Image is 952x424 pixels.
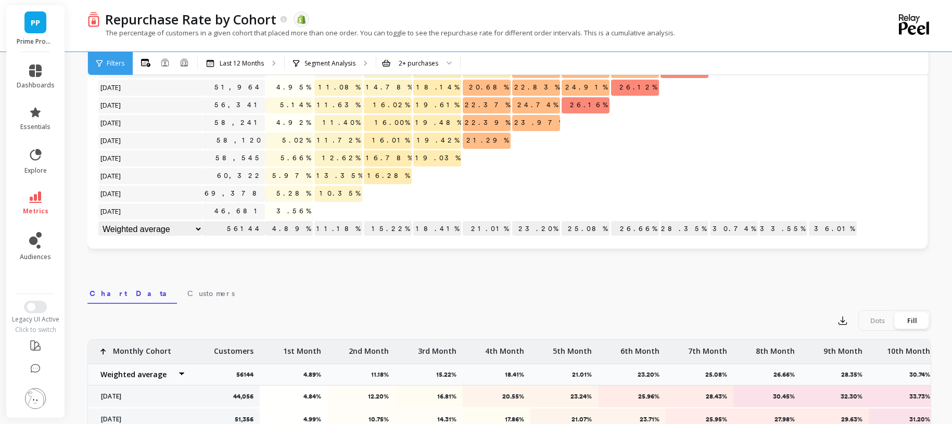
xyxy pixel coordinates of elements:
[213,150,265,166] a: 58,545
[87,28,675,37] p: The percentage of customers in a given cohort that placed more than one order. You can toggle to ...
[740,392,795,401] p: 30.45%
[17,37,55,46] p: Prime Prometics™
[537,415,592,423] p: 21.07%
[95,415,186,423] p: [DATE]
[617,80,659,95] span: 26.12%
[365,168,412,184] span: 16.28%
[537,392,592,401] p: 23.24%
[841,370,869,379] p: 28.35%
[464,133,511,148] span: 21.29%
[418,340,456,356] p: 3rd Month
[672,415,727,423] p: 25.95%
[314,168,365,184] span: 13.35%
[463,115,512,131] span: 22.39%
[895,312,929,329] div: Fill
[265,221,313,237] p: 4.89%
[214,133,265,148] a: 58,120
[875,415,930,423] p: 31.20%
[756,340,795,356] p: 8th Month
[274,115,313,131] span: 4.92%
[515,97,560,113] span: 24.74%
[364,221,412,237] p: 15.22%
[236,370,260,379] p: 56144
[467,80,511,95] span: 20.68%
[512,115,566,131] span: 23.97%
[334,415,389,423] p: 10.75%
[605,415,659,423] p: 23.71%
[24,301,47,313] button: Switch to New UI
[6,315,65,324] div: Legacy UI Active
[266,415,321,423] p: 4.99%
[373,115,412,131] span: 16.00%
[283,340,321,356] p: 1st Month
[278,150,313,166] span: 5.66%
[364,80,414,95] span: 14.78%
[318,186,362,201] span: 10.35%
[402,415,456,423] p: 14.31%
[436,370,463,379] p: 15.22%
[568,97,610,113] span: 26.16%
[512,221,560,237] p: 23.20%
[212,80,265,95] a: 51,964
[413,221,461,237] p: 18.41%
[773,370,801,379] p: 26.66%
[25,388,46,409] img: profile picture
[20,123,50,131] span: essentials
[413,150,462,166] span: 19.03%
[315,133,362,148] span: 11.72%
[414,97,461,113] span: 19.61%
[212,97,265,113] a: 56,341
[303,370,327,379] p: 4.89%
[320,150,362,166] span: 12.62%
[638,370,666,379] p: 23.20%
[740,415,795,423] p: 27.98%
[270,168,313,184] span: 5.97%
[334,392,389,401] p: 12.20%
[24,166,47,175] span: explore
[98,150,124,166] span: [DATE]
[266,392,321,401] p: 4.84%
[87,11,100,27] img: header icon
[823,340,862,356] p: 9th Month
[620,340,659,356] p: 6th Month
[485,340,524,356] p: 4th Month
[371,370,395,379] p: 11.18%
[212,115,265,131] a: 58,241
[688,340,727,356] p: 7th Month
[274,80,313,95] span: 4.95%
[314,221,362,237] p: 11.18%
[364,150,414,166] span: 16.78%
[214,340,253,356] p: Customers
[304,59,356,68] p: Segment Analysis
[371,97,412,113] span: 16.02%
[809,221,857,237] p: 36.01%
[6,326,65,334] div: Click to switch
[90,288,175,299] span: Chart Data
[605,392,659,401] p: 25.96%
[278,97,313,113] span: 5.14%
[98,133,124,148] span: [DATE]
[105,10,276,28] p: Repurchase Rate by Cohort
[661,221,708,237] p: 28.35%
[909,370,936,379] p: 30.74%
[235,415,253,423] p: 51,356
[860,312,895,329] div: Dots
[202,186,266,201] a: 69,378
[463,97,512,113] span: 22.37%
[280,133,313,148] span: 5.02%
[710,221,758,237] p: 30.74%
[553,340,592,356] p: 5th Month
[98,80,124,95] span: [DATE]
[512,80,562,95] span: 22.83%
[17,81,55,89] span: dashboards
[759,221,807,237] p: 33.55%
[113,340,171,356] p: Monthly Cohort
[297,15,306,24] img: api.shopify.svg
[212,203,265,219] a: 46,681
[98,115,124,131] span: [DATE]
[315,97,362,113] span: 11.63%
[572,370,598,379] p: 21.01%
[349,340,389,356] p: 2nd Month
[414,80,461,95] span: 18.14%
[469,392,524,401] p: 20.55%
